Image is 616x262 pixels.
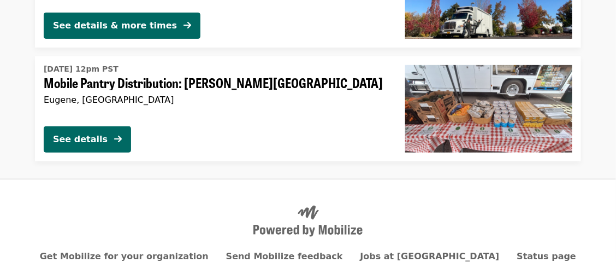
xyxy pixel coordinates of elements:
span: Mobile Pantry Distribution: [PERSON_NAME][GEOGRAPHIC_DATA] [44,75,388,91]
a: Send Mobilize feedback [226,251,343,261]
img: Mobile Pantry Distribution: Sheldon Community Center organized by FOOD For Lane County [405,65,572,153]
a: Jobs at [GEOGRAPHIC_DATA] [360,251,500,261]
img: Powered by Mobilize [253,206,363,237]
a: Status page [517,251,577,261]
a: Get Mobilize for your organization [40,251,209,261]
div: Eugene, [GEOGRAPHIC_DATA] [44,95,388,105]
a: See details for "Mobile Pantry Distribution: Sheldon Community Center" [35,56,581,161]
i: arrow-right icon [114,134,122,144]
div: See details [53,133,108,146]
div: See details & more times [53,19,177,32]
button: See details [44,126,131,153]
time: [DATE] 12pm PST [44,63,119,75]
i: arrow-right icon [183,20,191,31]
button: See details & more times [44,13,200,39]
